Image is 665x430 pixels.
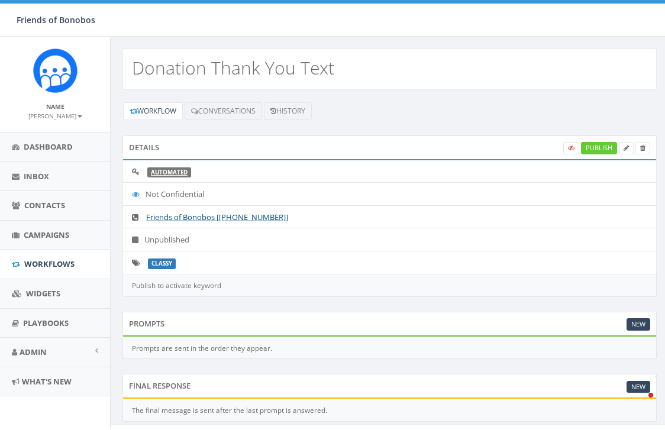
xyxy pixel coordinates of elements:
small: Name [46,102,64,111]
a: History [264,102,312,120]
div: Details [122,135,657,159]
a: New [627,381,650,393]
li: Not Confidential [123,182,656,206]
a: Publish [581,142,617,154]
div: Publish to activate keyword [122,274,657,297]
span: Friends of Bonobos [17,14,95,25]
span: What's New [22,376,72,387]
span: Admin [20,347,47,357]
h2: Donation Thank You Text [132,58,334,77]
div: Final Response [122,374,657,397]
span: Inbox [24,171,49,182]
small: [PERSON_NAME] [28,112,82,120]
a: Automated [151,169,188,176]
div: Prompts [122,312,657,335]
a: Workflow [123,102,183,120]
iframe: Intercom live chat [625,390,653,418]
a: [PERSON_NAME] [28,110,82,121]
li: Unpublished [123,228,656,251]
span: Workflows [24,258,75,269]
a: New [627,318,650,331]
span: Contacts [24,200,65,211]
span: Dashboard [24,141,73,152]
a: Friends of Bonobos [[PHONE_NUMBER]] [146,212,288,222]
span: Playbooks [23,318,69,328]
span: Campaigns [24,229,69,240]
a: Conversations [185,102,262,120]
div: The final message is sent after the last prompt is answered. [122,399,657,422]
img: Rally_Corp_Icon.png [33,49,78,93]
label: classy [148,258,176,269]
div: Prompts are sent in the order they appear. [122,337,657,360]
span: Widgets [26,288,60,299]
